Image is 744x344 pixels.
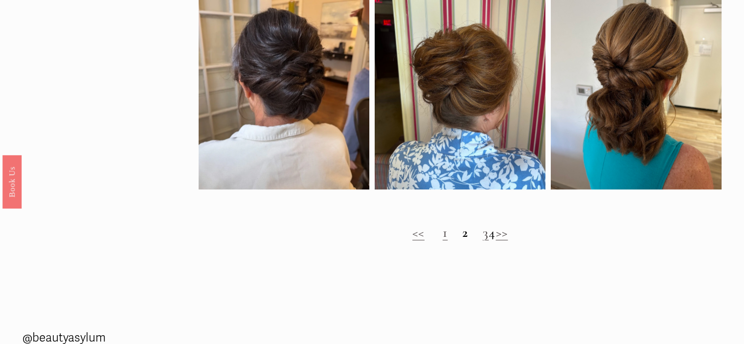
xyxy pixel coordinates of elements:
[462,224,468,241] strong: 2
[2,155,22,208] a: Book Us
[483,224,489,241] a: 3
[443,224,448,241] a: 1
[412,224,425,241] a: <<
[199,225,722,241] h2: 4
[496,224,508,241] a: >>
